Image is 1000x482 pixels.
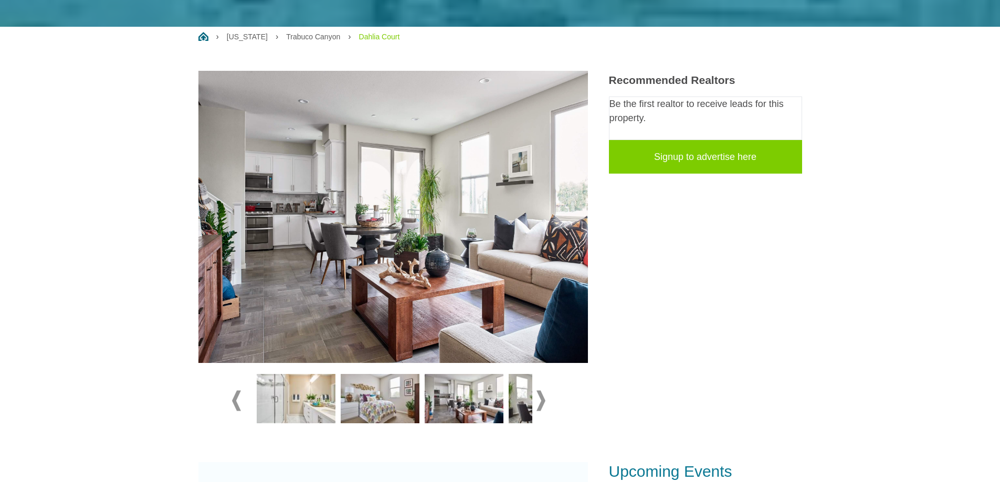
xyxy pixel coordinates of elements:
a: Dahlia Court [359,33,400,41]
a: [US_STATE] [227,33,268,41]
h3: Upcoming Events [609,462,802,481]
a: Trabuco Canyon [286,33,340,41]
h3: Recommended Realtors [609,73,802,87]
a: Signup to advertise here [609,140,802,174]
p: Be the first realtor to receive leads for this property. [609,97,802,125]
